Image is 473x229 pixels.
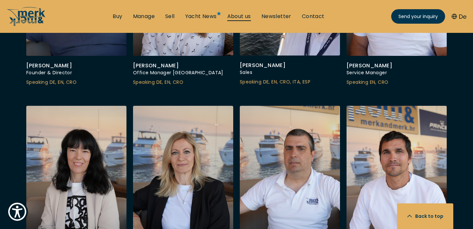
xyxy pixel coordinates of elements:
a: Contact [302,13,325,20]
a: Newsletter [261,13,291,20]
span: Send your inquiry [398,13,438,20]
a: / [7,21,46,28]
a: About us [227,13,251,20]
span: DE, EN, CRO, ITA, ESP [263,79,310,85]
button: De [452,12,466,21]
span: DE, EN, CRO [156,79,183,85]
div: Service Manager [347,69,447,77]
div: [PERSON_NAME] [133,62,233,69]
div: [PERSON_NAME] [240,62,340,69]
div: Speaking [26,79,126,86]
div: Speaking [133,79,233,86]
a: Yacht News [185,13,217,20]
div: Office Manager [GEOGRAPHIC_DATA] [133,69,233,77]
div: [PERSON_NAME] [26,62,126,69]
span: EN, CRO [370,79,389,85]
div: Founder & Director [26,69,126,77]
a: Sell [165,13,175,20]
div: Sales [240,69,340,77]
button: Show Accessibility Preferences [7,201,28,222]
div: [PERSON_NAME] [347,62,447,69]
a: Buy [113,13,122,20]
button: Back to top [397,203,453,229]
a: Manage [133,13,155,20]
div: Speaking [347,79,447,86]
div: Speaking [240,78,340,86]
a: Send your inquiry [391,9,445,24]
span: DE, EN, CRO [50,79,77,85]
